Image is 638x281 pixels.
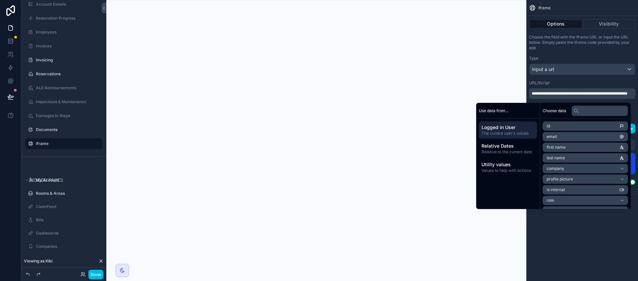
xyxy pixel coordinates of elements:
[36,57,98,63] label: Invoicing
[36,244,98,249] label: Companies
[476,119,540,178] div: scrollable content
[36,30,98,35] label: Employees
[24,258,53,264] span: Viewing as Kiki
[36,191,98,196] label: Rooms & Areas
[479,108,508,113] span: Use data from...
[583,19,636,29] button: Visibility
[36,177,98,183] label: My Account
[543,108,566,113] span: Choose data
[532,66,554,73] span: Input a url
[529,64,635,75] button: Input a url
[538,5,551,11] span: Iframe
[481,161,534,168] span: Utility values
[36,127,98,132] label: Documents
[481,131,534,136] span: The current user's values
[529,80,550,86] label: URL/Script
[36,141,98,146] label: Iframe
[36,217,98,223] label: Bills
[481,124,534,131] span: Logged in User
[36,2,98,7] label: Account Details
[529,35,635,50] p: Choose the field with the iframe URL or input the URL below. Simply paste the iframe code provide...
[529,56,538,61] label: Type
[36,113,98,118] label: Damages to Stays
[481,143,534,149] span: Relative Dates
[36,99,98,105] label: Inspections & Maintenance
[88,270,103,279] button: Done
[36,71,98,77] label: Reservations
[36,204,98,209] label: ClaimFeed
[36,85,98,91] label: ALE Reimbursements
[481,149,534,155] span: Relative to the current date
[36,231,98,236] label: Dashboards
[24,176,100,185] button: Hidden pages
[529,19,583,29] button: Options
[529,88,635,99] div: scrollable content
[36,43,98,49] label: Invoices
[481,168,534,173] span: Values to help with actions
[36,16,98,21] label: Restoration Progress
